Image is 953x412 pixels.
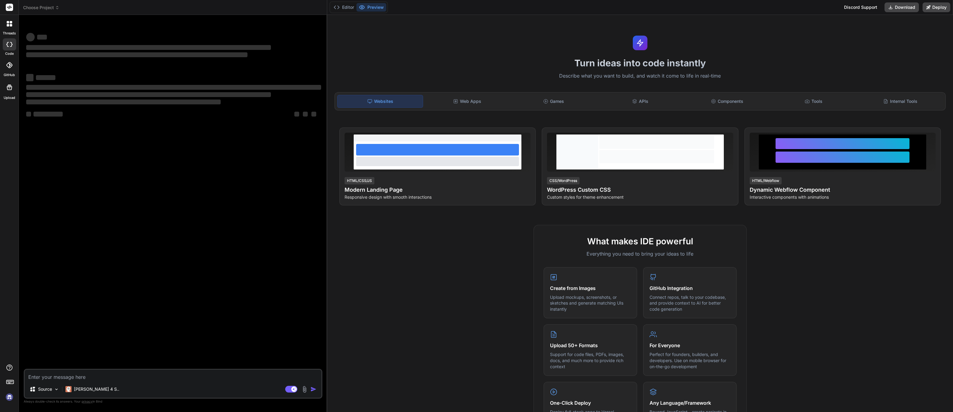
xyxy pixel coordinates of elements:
[37,35,47,40] span: ‌
[24,399,322,404] p: Always double-check its answers. Your in Bind
[550,294,631,312] p: Upload mockups, screenshots, or sketches and generate matching UIs instantly
[356,3,386,12] button: Preview
[547,186,733,194] h4: WordPress Custom CSS
[65,386,72,392] img: Claude 4 Sonnet
[82,400,93,403] span: privacy
[331,58,949,68] h1: Turn ideas into code instantly
[5,51,14,56] label: code
[598,95,683,108] div: APIs
[771,95,857,108] div: Tools
[310,386,317,392] img: icon
[857,95,943,108] div: Internal Tools
[544,250,737,257] p: Everything you need to bring your ideas to life
[550,342,631,349] h4: Upload 50+ Formats
[26,85,321,90] span: ‌
[550,351,631,369] p: Support for code files, PDFs, images, docs, and much more to provide rich context
[26,112,31,117] span: ‌
[544,235,737,248] h2: What makes IDE powerful
[26,92,271,97] span: ‌
[294,112,299,117] span: ‌
[26,100,221,104] span: ‌
[303,112,308,117] span: ‌
[547,194,733,200] p: Custom styles for theme enhancement
[345,194,531,200] p: Responsive design with smooth interactions
[750,177,782,184] div: HTML/Webflow
[4,95,15,100] label: Upload
[650,294,730,312] p: Connect repos, talk to your codebase, and provide context to AI for better code generation
[337,95,423,108] div: Websites
[684,95,770,108] div: Components
[23,5,59,11] span: Choose Project
[650,399,730,407] h4: Any Language/Framework
[650,342,730,349] h4: For Everyone
[54,387,59,392] img: Pick Models
[26,45,271,50] span: ‌
[511,95,597,108] div: Games
[26,74,33,81] span: ‌
[547,177,580,184] div: CSS/WordPress
[331,3,356,12] button: Editor
[885,2,919,12] button: Download
[4,392,15,402] img: signin
[550,399,631,407] h4: One-Click Deploy
[301,386,308,393] img: attachment
[331,72,949,80] p: Describe what you want to build, and watch it come to life in real-time
[33,112,63,117] span: ‌
[311,112,316,117] span: ‌
[36,75,55,80] span: ‌
[345,186,531,194] h4: Modern Landing Page
[38,386,52,392] p: Source
[4,72,15,78] label: GitHub
[923,2,950,12] button: Deploy
[345,177,374,184] div: HTML/CSS/JS
[750,194,936,200] p: Interactive components with animations
[26,33,35,41] span: ‌
[550,285,631,292] h4: Create from Images
[750,186,936,194] h4: Dynamic Webflow Component
[424,95,510,108] div: Web Apps
[650,285,730,292] h4: GitHub Integration
[840,2,881,12] div: Discord Support
[26,52,247,57] span: ‌
[3,31,16,36] label: threads
[74,386,119,392] p: [PERSON_NAME] 4 S..
[650,351,730,369] p: Perfect for founders, builders, and developers. Use on mobile browser for on-the-go development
